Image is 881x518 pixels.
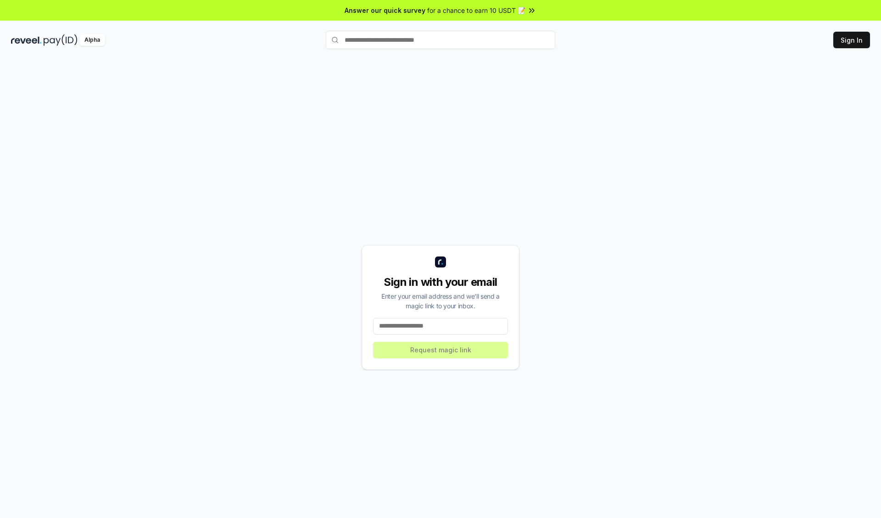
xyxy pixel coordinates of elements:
div: Alpha [79,34,105,46]
div: Enter your email address and we’ll send a magic link to your inbox. [373,291,508,311]
img: reveel_dark [11,34,42,46]
button: Sign In [833,32,870,48]
span: for a chance to earn 10 USDT 📝 [427,6,525,15]
img: logo_small [435,256,446,267]
div: Sign in with your email [373,275,508,290]
img: pay_id [44,34,78,46]
span: Answer our quick survey [345,6,425,15]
